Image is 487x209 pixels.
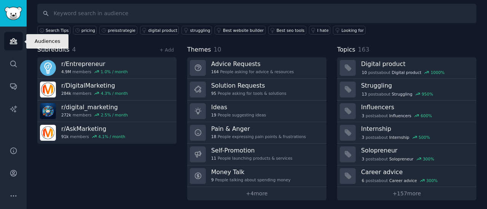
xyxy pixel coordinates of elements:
[37,57,177,79] a: r/Entrepreneur4.9Mmembers1.0% / month
[140,26,179,35] a: digital product
[392,91,412,97] span: Struggling
[423,156,434,162] div: 300 %
[337,165,476,187] a: Career advice6postsaboutCareer advice300%
[361,125,471,133] h3: Internship
[81,28,95,33] div: pricing
[190,28,210,33] div: struggling
[187,187,326,200] a: +4more
[108,28,135,33] div: preisstrategie
[61,125,125,133] h3: r/ AskMarketing
[211,60,294,68] h3: Advice Requests
[362,156,364,162] span: 3
[309,26,331,35] a: I hate
[40,125,56,141] img: AskMarketing
[211,112,266,118] div: People suggesting ideas
[361,112,433,119] div: post s about
[211,168,291,176] h3: Money Talk
[61,112,128,118] div: members
[211,125,306,133] h3: Pain & Anger
[73,26,97,35] a: pricing
[358,46,369,53] span: 163
[61,91,128,96] div: members
[362,135,364,140] span: 3
[211,156,293,161] div: People launching products & services
[389,156,414,162] span: Solopreneur
[337,57,476,79] a: Digital product10postsaboutDigital product1000%
[187,122,326,144] a: Pain & Anger18People expressing pain points & frustrations
[389,178,417,183] span: Career advice
[211,134,306,139] div: People expressing pain points & frustrations
[361,177,438,184] div: post s about
[211,69,294,74] div: People asking for advice & resources
[337,79,476,101] a: Struggling13postsaboutStruggling950%
[61,69,71,74] span: 4.9M
[362,91,367,97] span: 13
[211,91,216,96] span: 95
[361,146,471,154] h3: Solopreneur
[181,26,212,35] a: struggling
[215,26,266,35] a: Best website builder
[37,79,177,101] a: r/DigitalMarketing284kmembers4.3% / month
[211,69,219,74] span: 164
[211,103,266,111] h3: Ideas
[211,112,216,118] span: 19
[187,101,326,122] a: Ideas19People suggesting ideas
[211,177,214,182] span: 9
[362,70,367,75] span: 10
[61,60,128,68] h3: r/ Entrepreneur
[37,4,476,23] input: Keyword search in audience
[40,103,56,119] img: digital_marketing
[333,26,365,35] a: Looking for
[361,103,471,111] h3: Influencers
[214,46,221,53] span: 10
[61,69,128,74] div: members
[426,178,438,183] div: 300 %
[422,91,433,97] div: 950 %
[159,47,174,53] a: + Add
[98,134,125,139] div: 4.1 % / month
[211,177,291,182] div: People talking about spending money
[361,60,471,68] h3: Digital product
[337,122,476,144] a: Internship3postsaboutInternship500%
[101,69,128,74] div: 1.0 % / month
[341,28,364,33] div: Looking for
[187,57,326,79] a: Advice Requests164People asking for advice & resources
[337,187,476,200] a: +157more
[187,79,326,101] a: Solution Requests95People asking for tools & solutions
[40,82,56,97] img: DigitalMarketing
[268,26,306,35] a: Best seo tools
[72,46,76,53] span: 4
[37,101,177,122] a: r/digital_marketing272kmembers2.5% / month
[187,144,326,165] a: Self-Promotion11People launching products & services
[317,28,329,33] div: I hate
[419,135,430,140] div: 500 %
[40,60,56,76] img: Entrepreneur
[37,122,177,144] a: r/AskMarketing91kmembers4.1% / month
[61,134,125,139] div: members
[362,178,364,183] span: 6
[337,144,476,165] a: Solopreneur3postsaboutSolopreneur300%
[361,69,445,76] div: post s about
[211,146,293,154] h3: Self-Promotion
[187,165,326,187] a: Money Talk9People talking about spending money
[277,28,305,33] div: Best seo tools
[37,26,70,35] button: Search Tips
[431,70,445,75] div: 1000 %
[101,112,128,118] div: 2.5 % / month
[61,103,128,111] h3: r/ digital_marketing
[362,113,364,118] span: 3
[361,134,431,141] div: post s about
[187,45,211,55] span: Themes
[211,156,216,161] span: 11
[5,7,22,20] img: GummySearch logo
[361,82,471,90] h3: Struggling
[37,45,70,55] span: Subreddits
[61,82,128,90] h3: r/ DigitalMarketing
[148,28,177,33] div: digital product
[337,45,355,55] span: Topics
[337,101,476,122] a: Influencers3postsaboutInfluencers600%
[389,113,411,118] span: Influencers
[61,112,71,118] span: 272k
[223,28,264,33] div: Best website builder
[61,91,71,96] span: 284k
